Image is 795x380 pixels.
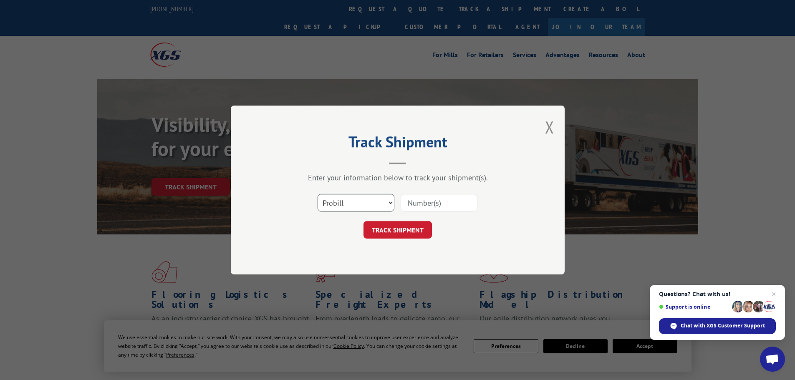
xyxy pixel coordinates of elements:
[273,136,523,152] h2: Track Shipment
[659,291,776,297] span: Questions? Chat with us!
[659,318,776,334] div: Chat with XGS Customer Support
[273,173,523,182] div: Enter your information below to track your shipment(s).
[659,304,729,310] span: Support is online
[681,322,765,330] span: Chat with XGS Customer Support
[545,116,554,138] button: Close modal
[760,347,785,372] div: Open chat
[401,194,477,211] input: Number(s)
[769,289,779,299] span: Close chat
[363,221,432,239] button: TRACK SHIPMENT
